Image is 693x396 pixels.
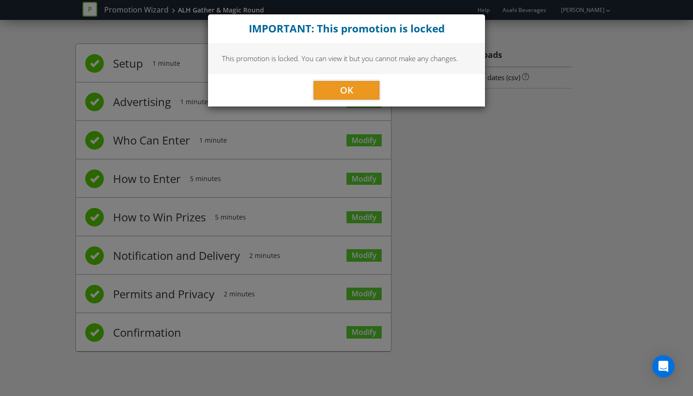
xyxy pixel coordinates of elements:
[208,14,485,43] div: Close
[314,81,379,100] button: OK
[208,43,485,74] div: This promotion is locked. You can view it but you cannot make any changes.
[340,84,353,96] span: OK
[652,355,674,377] div: Open Intercom Messenger
[249,21,445,36] strong: IMPORTANT: This promotion is locked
